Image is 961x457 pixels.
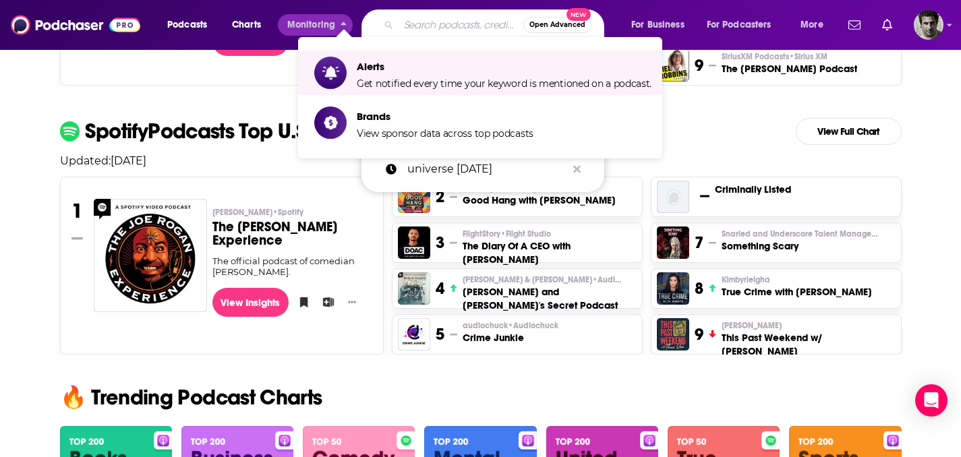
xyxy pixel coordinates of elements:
[463,228,636,266] a: FlightStory•Flight StudioThe Diary Of A CEO with [PERSON_NAME]
[877,13,898,36] a: Show notifications dropdown
[843,13,866,36] a: Show notifications dropdown
[398,181,430,213] a: Good Hang with Amy Poehler
[278,14,353,36] button: close menu
[212,207,372,218] p: Joe Rogan • Spotify
[357,110,533,123] span: Brands
[343,295,361,309] button: Show More Button
[94,199,207,312] img: The Joe Rogan Experience
[212,255,372,277] div: The official podcast of comedian [PERSON_NAME].
[501,183,545,193] span: • The Ringer
[523,17,591,33] button: Open AdvancedNew
[722,228,883,239] span: Snarled and Underscore Talent Management
[232,16,261,34] span: Charts
[463,183,616,207] a: The Ringer•The RingerGood Hang with [PERSON_NAME]
[463,274,624,285] span: [PERSON_NAME] & [PERSON_NAME]
[71,199,83,223] h3: 1
[463,320,558,331] span: audiochuck
[722,228,883,253] a: Snarled and Underscore Talent ManagementSomething Scary
[463,320,558,344] a: audiochuck•AudiochuckCrime Junkie
[914,10,943,40] button: Show profile menu
[657,181,689,213] img: Criminally Listed
[698,14,791,36] button: open menu
[657,318,689,351] img: This Past Weekend w/ Theo Von
[318,292,332,312] button: Add to List
[796,118,902,145] a: View Full Chart
[915,384,948,417] div: Open Intercom Messenger
[695,233,703,253] h3: 7
[631,16,685,34] span: For Business
[398,226,430,259] img: The Diary Of A CEO with Steven Bartlett
[436,324,444,344] h3: 5
[657,272,689,305] img: True Crime with Kimbyr
[11,12,140,38] img: Podchaser - Follow, Share and Rate Podcasts
[287,16,335,34] span: Monitoring
[800,16,823,34] span: More
[49,154,912,167] p: Updated: [DATE]
[722,51,857,62] p: SiriusXM Podcasts • Sirius XM
[914,10,943,40] span: Logged in as GaryR
[622,14,701,36] button: open menu
[722,285,872,299] h3: True Crime with [PERSON_NAME]
[722,228,883,239] p: Snarled and Underscore Talent Management • Studio 71
[463,193,616,207] h3: Good Hang with [PERSON_NAME]
[463,274,636,312] a: [PERSON_NAME] & [PERSON_NAME]•Audioboom[PERSON_NAME] and [PERSON_NAME]'s Secret Podcast
[722,62,857,75] h3: The [PERSON_NAME] Podcast
[695,278,703,299] h3: 8
[722,274,770,285] span: Kimbyrleigha
[463,285,636,312] h3: [PERSON_NAME] and [PERSON_NAME]'s Secret Podcast
[657,226,689,259] img: Something Scary
[361,152,604,187] a: universe [DATE]
[463,320,558,331] p: audiochuck • Audiochuck
[715,183,791,196] h3: Criminally Listed
[529,22,585,28] span: Open Advanced
[436,233,444,253] h3: 3
[722,239,883,253] h3: Something Scary
[722,51,827,62] span: SiriusXM Podcasts
[399,14,523,36] input: Search podcasts, credits, & more...
[463,274,636,285] p: Matt McCusker & Shane Gillis • Audioboom
[463,228,636,239] p: FlightStory • Flight Studio
[94,199,207,311] a: The Joe Rogan Experience
[374,9,617,40] div: Search podcasts, credits, & more...
[722,320,895,358] a: [PERSON_NAME]This Past Weekend w/ [PERSON_NAME]
[407,152,566,187] p: universe today
[294,292,308,312] button: Bookmark Podcast
[357,60,651,73] span: Alerts
[508,321,558,330] span: • Audiochuck
[398,318,430,351] a: Crime Junkie
[436,278,444,299] h3: 4
[60,121,80,141] img: spotify Icon
[398,272,430,305] img: Matt and Shane's Secret Podcast
[436,187,444,207] h3: 2
[357,78,651,90] span: Get notified every time your keyword is mentioned on a podcast.
[722,274,872,285] p: Kimbyrleigha
[49,387,912,408] h2: 🔥 Trending Podcast Charts
[789,52,827,61] span: • Sirius XM
[357,127,533,140] span: View sponsor data across top podcasts
[722,320,895,331] p: Theo Von
[85,121,504,142] p: Spotify Podcasts Top U.S. Podcasts Right Now
[272,208,303,217] span: • Spotify
[463,331,558,344] h3: Crime Junkie
[791,14,840,36] button: open menu
[212,207,303,218] span: [PERSON_NAME]
[695,324,703,344] h3: 9
[722,320,782,331] span: [PERSON_NAME]
[722,51,857,75] a: SiriusXM Podcasts•Sirius XMThe [PERSON_NAME] Podcast
[212,220,372,247] h3: The [PERSON_NAME] Experience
